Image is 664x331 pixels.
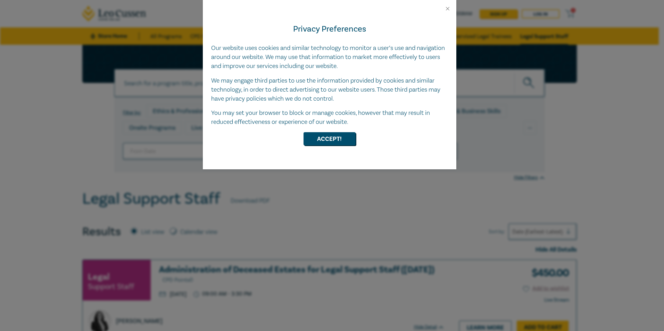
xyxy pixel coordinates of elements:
[211,76,448,103] p: We may engage third parties to use the information provided by cookies and similar technology, in...
[211,109,448,127] p: You may set your browser to block or manage cookies, however that may result in reduced effective...
[211,23,448,35] h4: Privacy Preferences
[304,132,356,145] button: Accept!
[211,44,448,71] p: Our website uses cookies and similar technology to monitor a user’s use and navigation around our...
[445,6,451,12] button: Close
